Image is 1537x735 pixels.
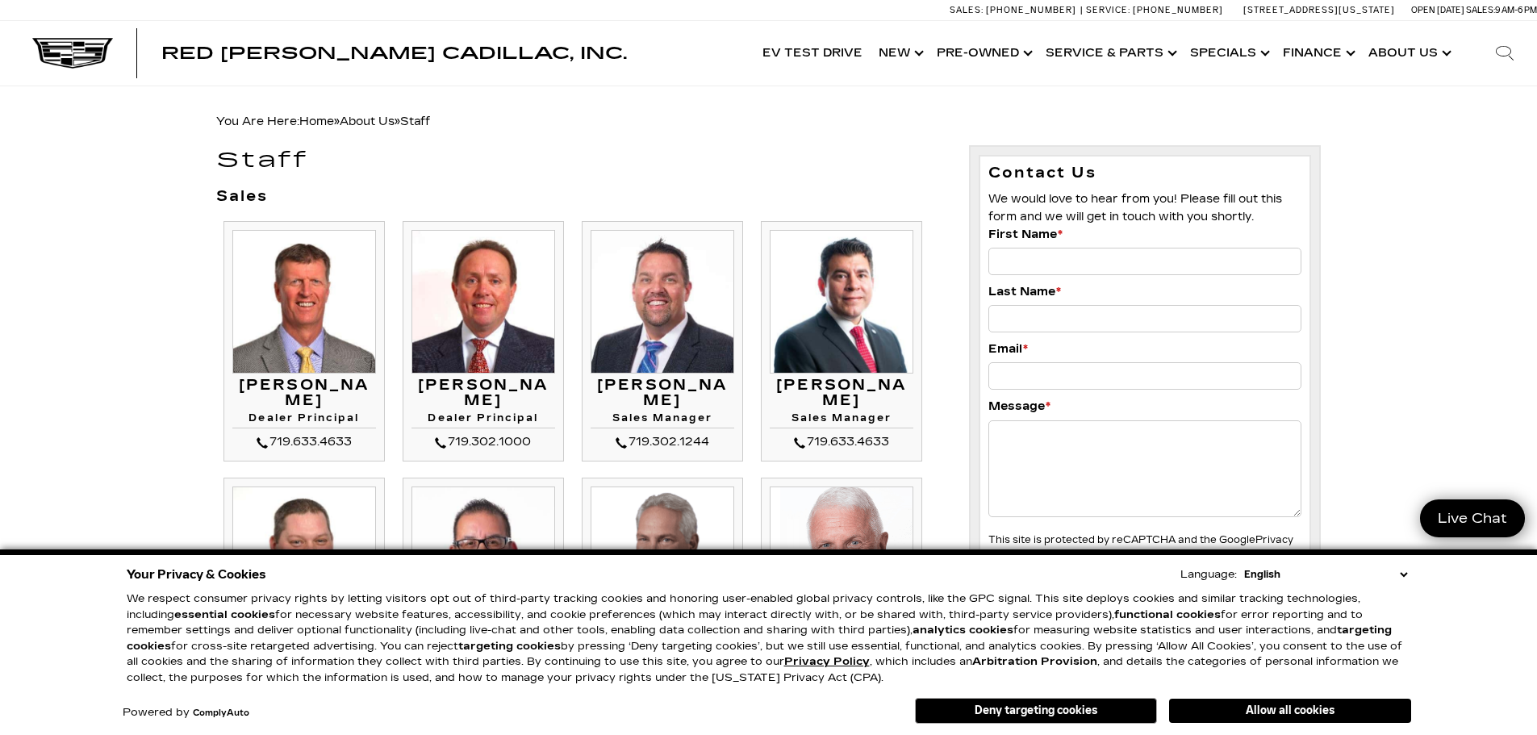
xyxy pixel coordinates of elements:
[988,283,1061,301] label: Last Name
[1086,5,1130,15] span: Service:
[1495,5,1537,15] span: 9 AM-6 PM
[1275,21,1360,86] a: Finance
[591,230,734,374] img: Leif Clinard
[216,189,945,205] h3: Sales
[988,226,1063,244] label: First Name
[591,378,734,410] h3: [PERSON_NAME]
[1182,21,1275,86] a: Specials
[174,608,275,621] strong: essential cookies
[411,432,555,452] div: 719.302.1000
[1466,5,1495,15] span: Sales:
[216,149,945,173] h1: Staff
[988,165,1302,182] h3: Contact Us
[988,340,1028,358] label: Email
[988,534,1293,563] small: This site is protected by reCAPTCHA and the Google and apply.
[127,624,1392,653] strong: targeting cookies
[193,708,249,718] a: ComplyAuto
[770,230,913,374] img: Matt Canales
[972,655,1097,668] strong: Arbitration Provision
[915,698,1157,724] button: Deny targeting cookies
[1133,5,1223,15] span: [PHONE_NUMBER]
[340,115,430,128] span: »
[986,5,1076,15] span: [PHONE_NUMBER]
[950,6,1080,15] a: Sales: [PHONE_NUMBER]
[411,230,555,374] img: Thom Buckley
[232,378,376,410] h3: [PERSON_NAME]
[400,115,430,128] span: Staff
[32,38,113,69] img: Cadillac Dark Logo with Cadillac White Text
[1169,699,1411,723] button: Allow all cookies
[1038,21,1182,86] a: Service & Parts
[1240,566,1411,583] select: Language Select
[929,21,1038,86] a: Pre-Owned
[161,44,627,63] span: Red [PERSON_NAME] Cadillac, Inc.
[216,111,1322,133] div: Breadcrumbs
[770,378,913,410] h3: [PERSON_NAME]
[988,192,1282,223] span: We would love to hear from you! Please fill out this form and we will get in touch with you shortly.
[770,413,913,428] h4: Sales Manager
[458,640,561,653] strong: targeting cookies
[784,655,870,668] a: Privacy Policy
[232,230,376,374] img: Mike Jorgensen
[411,378,555,410] h3: [PERSON_NAME]
[1420,499,1525,537] a: Live Chat
[232,487,376,630] img: Ryan Gainer
[1411,5,1464,15] span: Open [DATE]
[1180,570,1237,580] div: Language:
[950,5,984,15] span: Sales:
[1430,509,1515,528] span: Live Chat
[770,487,913,630] img: Jim Williams
[161,45,627,61] a: Red [PERSON_NAME] Cadillac, Inc.
[127,591,1411,686] p: We respect consumer privacy rights by letting visitors opt out of third-party tracking cookies an...
[1243,5,1395,15] a: [STREET_ADDRESS][US_STATE]
[123,708,249,718] div: Powered by
[411,413,555,428] h4: Dealer Principal
[232,432,376,452] div: 719.633.4633
[340,115,395,128] a: About Us
[913,624,1013,637] strong: analytics cookies
[988,398,1050,416] label: Message
[411,487,555,630] img: Gil Archuleta
[216,115,430,128] span: You Are Here:
[754,21,871,86] a: EV Test Drive
[299,115,430,128] span: »
[127,563,266,586] span: Your Privacy & Cookies
[871,21,929,86] a: New
[591,413,734,428] h4: Sales Manager
[591,487,734,630] img: Bruce Bettke
[1114,608,1221,621] strong: functional cookies
[591,432,734,452] div: 719.302.1244
[1360,21,1456,86] a: About Us
[1080,6,1227,15] a: Service: [PHONE_NUMBER]
[232,413,376,428] h4: Dealer Principal
[770,432,913,452] div: 719.633.4633
[299,115,334,128] a: Home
